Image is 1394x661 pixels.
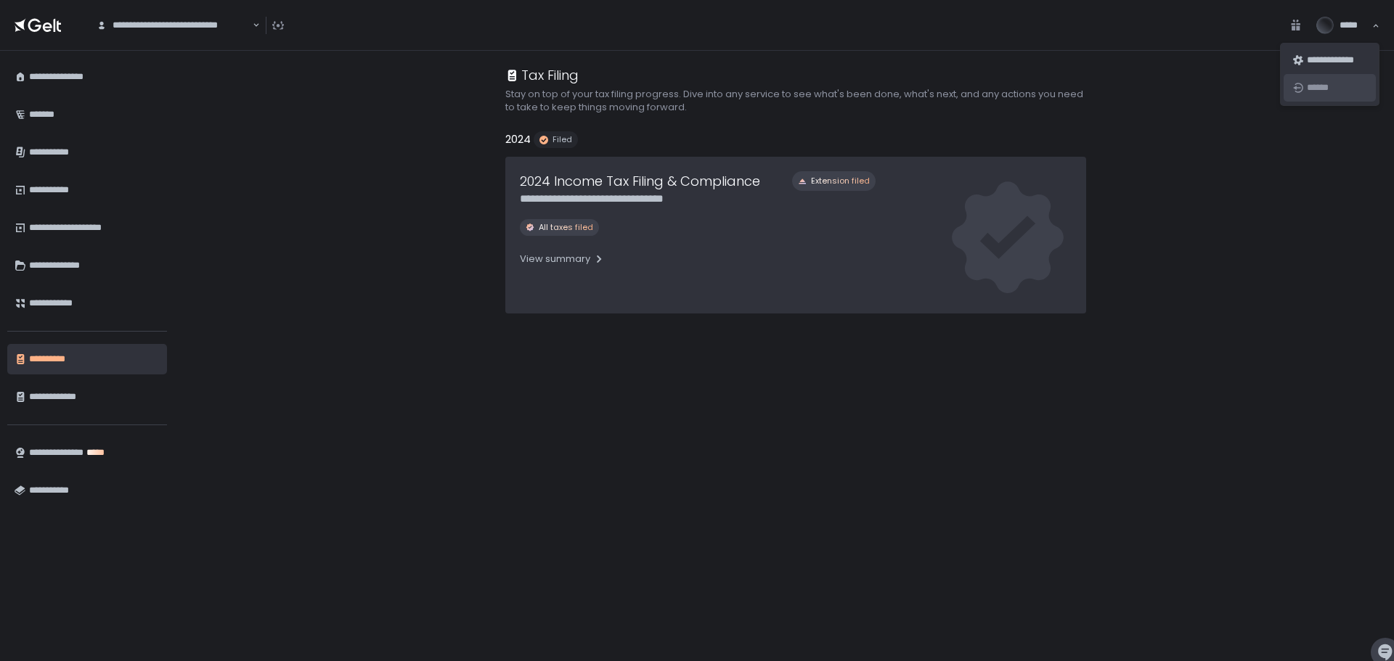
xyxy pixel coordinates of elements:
input: Search for option [250,18,251,33]
div: Search for option [87,10,260,41]
h1: 2024 Income Tax Filing & Compliance [520,171,760,191]
span: Filed [553,134,572,145]
span: Extension filed [811,176,870,186]
h2: Stay on top of your tax filing progress. Dive into any service to see what's been done, what's ne... [505,88,1086,114]
h2: 2024 [505,131,531,148]
span: All taxes filed [539,222,593,233]
div: View summary [520,253,605,266]
button: View summary [520,247,605,271]
div: Tax Filing [505,65,579,85]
